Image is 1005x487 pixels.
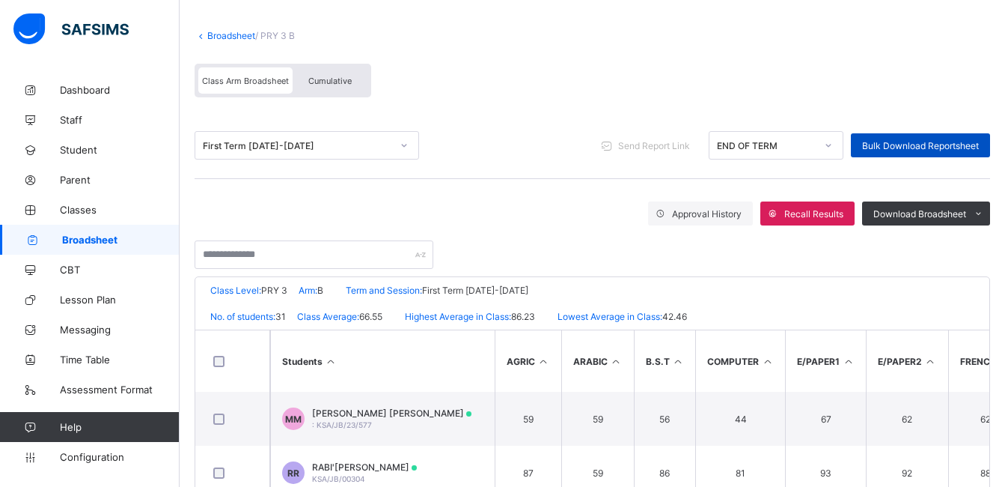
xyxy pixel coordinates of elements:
td: 59 [561,392,634,446]
i: Sort in Ascending Order [842,356,855,367]
span: RABI'[PERSON_NAME] [312,462,417,473]
i: Sort in Ascending Order [761,356,774,367]
span: Approval History [672,208,742,220]
i: Sort Ascending [325,356,337,367]
div: First Term [DATE]-[DATE] [203,140,391,151]
i: Sort in Ascending Order [924,356,937,367]
th: COMPUTER [695,330,785,392]
td: 59 [495,392,561,446]
img: safsims [13,13,129,45]
span: Broadsheet [62,234,180,246]
span: 42.46 [662,311,687,322]
th: E/PAPER2 [866,330,948,392]
span: Class Average: [297,311,359,322]
span: Send Report Link [618,140,690,151]
span: Student [60,144,180,156]
span: Parent [60,174,180,186]
span: KSA/JB/00304 [312,474,365,483]
th: E/PAPER1 [785,330,866,392]
span: Help [60,421,179,433]
span: Lowest Average in Class: [558,311,662,322]
span: Recall Results [784,208,843,220]
th: B.S.T [634,330,696,392]
span: Arm: [299,285,317,296]
th: ARABIC [561,330,634,392]
i: Sort in Ascending Order [537,356,550,367]
span: Bulk Download Reportsheet [862,140,979,151]
span: Dashboard [60,84,180,96]
span: PRY 3 [261,285,287,296]
span: / PRY 3 B [255,30,295,41]
th: AGRIC [495,330,561,392]
span: First Term [DATE]-[DATE] [422,285,528,296]
span: 31 [275,311,286,322]
span: Configuration [60,451,179,463]
span: RR [287,468,299,479]
span: : KSA/JB/23/577 [312,420,372,429]
span: [PERSON_NAME] [PERSON_NAME] [312,408,471,419]
th: Students [270,330,495,392]
td: 62 [866,392,948,446]
span: Cumulative [308,76,352,86]
span: Assessment Format [60,384,180,396]
a: Broadsheet [207,30,255,41]
i: Sort in Ascending Order [672,356,685,367]
td: 56 [634,392,696,446]
i: Sort in Ascending Order [610,356,623,367]
span: Download Broadsheet [873,208,966,220]
span: CBT [60,264,180,276]
span: No. of students: [210,311,275,322]
span: Staff [60,114,180,126]
span: Class Level: [210,285,261,296]
span: Messaging [60,324,180,336]
span: Term and Session: [346,285,422,296]
span: 66.55 [359,311,382,322]
span: Highest Average in Class: [405,311,511,322]
span: Class Arm Broadsheet [202,76,289,86]
span: Lesson Plan [60,294,180,306]
span: 86.23 [511,311,535,322]
span: Classes [60,204,180,216]
span: B [317,285,323,296]
div: END OF TERM [717,140,816,151]
span: MM [285,414,302,425]
td: 67 [785,392,866,446]
td: 44 [695,392,785,446]
span: Time Table [60,354,180,366]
